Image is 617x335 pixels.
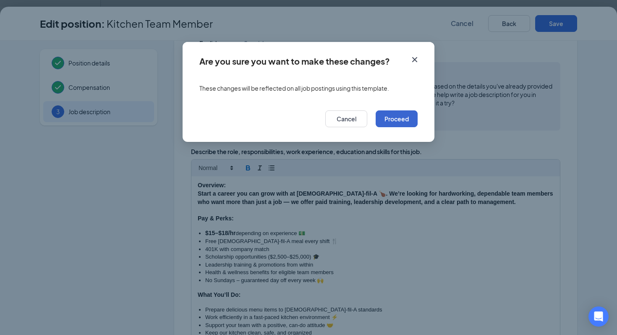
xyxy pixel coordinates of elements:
[588,306,609,327] div: Open Intercom Messenger
[199,57,390,66] div: Are you sure you want to make these changes?
[325,110,367,127] button: Cancel
[199,84,389,92] span: These changes will be reflected on all job postings using this template.
[410,55,420,65] svg: Cross
[403,42,434,69] button: Close
[376,110,418,127] button: Proceed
